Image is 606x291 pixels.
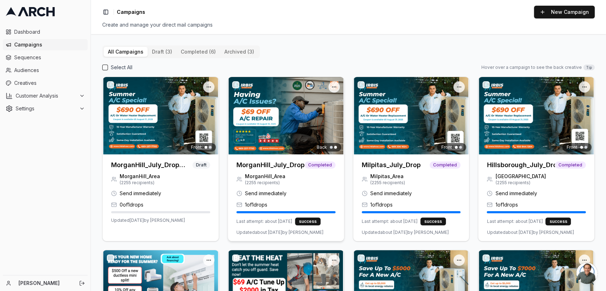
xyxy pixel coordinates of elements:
button: Settings [3,103,88,114]
nav: breadcrumb [117,9,145,16]
div: Open chat [576,263,597,284]
button: All Campaigns [104,47,148,57]
span: Front [567,144,577,150]
button: archived (3) [220,47,258,57]
button: draft (3) [148,47,176,57]
span: Last attempt: about [DATE] [236,219,292,224]
span: 1 of 1 drops [370,201,393,208]
span: Hover over a campaign to see the back creative [481,65,582,70]
span: Updated about [DATE] by [PERSON_NAME] [487,230,574,235]
span: Completed [555,161,586,169]
div: success [420,218,446,225]
button: completed (6) [176,47,220,57]
button: Customer Analysis [3,90,88,101]
span: ( 2255 recipients) [120,180,160,186]
span: 1 of 1 drops [245,201,267,208]
span: Updated about [DATE] by [PERSON_NAME] [362,230,449,235]
span: MorganHill_Area [245,173,285,180]
span: Campaigns [117,9,145,16]
button: Log out [77,278,87,288]
a: Sequences [3,52,88,63]
span: Front [191,144,202,150]
span: Send immediately [495,190,537,197]
span: Dashboard [14,28,85,35]
span: [GEOGRAPHIC_DATA] [495,173,546,180]
img: Back creative for MorganHill_July_Drop [228,77,344,154]
span: Completed [305,161,335,169]
div: Create and manage your direct mail campaigns [102,21,595,28]
img: Front creative for MorganHill_July_Drop (Copy) [103,77,219,154]
span: Updated [DATE] by [PERSON_NAME] [111,218,185,223]
span: 1 of 1 drops [495,201,518,208]
span: 0 of 1 drops [120,201,143,208]
span: ( 2255 recipients) [245,180,285,186]
span: Campaigns [14,41,85,48]
span: Send immediately [245,190,286,197]
h3: MorganHill_July_Drop [236,160,305,170]
span: Completed [430,161,460,169]
span: Draft [192,161,210,169]
span: MorganHill_Area [120,173,160,180]
span: ( 2255 recipients) [370,180,405,186]
a: Campaigns [3,39,88,50]
span: Last attempt: about [DATE] [487,219,542,224]
img: Front creative for Milpitas_July_Drop [353,77,469,154]
img: Front creative for Hillsborough_July_Drop [478,77,594,154]
span: Sequences [14,54,85,61]
h3: MorganHill_July_Drop (Copy) [111,160,192,170]
button: New Campaign [534,6,595,18]
span: Back [317,144,327,150]
span: Settings [16,105,76,112]
span: Front [441,144,452,150]
a: Audiences [3,65,88,76]
div: success [295,218,321,225]
span: Audiences [14,67,85,74]
span: Tip [583,65,595,70]
span: Creatives [14,79,85,87]
div: success [545,218,571,225]
span: Customer Analysis [16,92,76,99]
h3: Milpitas_July_Drop [362,160,421,170]
a: [PERSON_NAME] [18,280,71,287]
span: Send immediately [370,190,412,197]
span: Last attempt: about [DATE] [362,219,417,224]
span: Milpitas_Area [370,173,405,180]
span: ( 2255 recipients) [495,180,546,186]
a: Dashboard [3,26,88,38]
span: Send immediately [120,190,161,197]
h3: Hillsborough_July_Drop [487,160,555,170]
span: Updated about [DATE] by [PERSON_NAME] [236,230,323,235]
a: Creatives [3,77,88,89]
label: Select All [111,64,132,71]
